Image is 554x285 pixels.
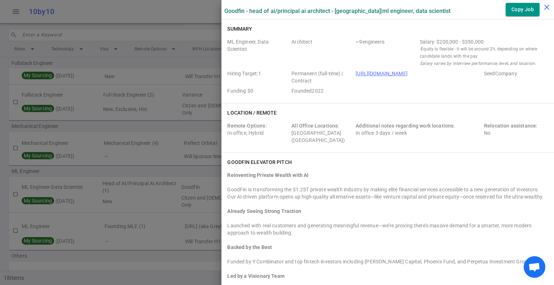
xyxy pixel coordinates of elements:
strong: Backed by the Best [227,244,272,250]
span: Employer Founding [227,87,289,94]
button: Copy Job [506,3,540,16]
span: Additional notes regarding work locations: [356,123,455,129]
span: All Office Locations: [291,123,339,129]
span: Hiring Target [227,70,289,84]
div: Launched with real customers and generating meaningful revenue—we’re proving there’s massive dema... [227,222,548,236]
strong: Reinventing Private Wealth with AI [227,172,308,178]
span: Company URL [356,70,481,84]
span: Remote Options: [227,123,267,129]
div: Funded by Y Combinator and top fintech investors including [PERSON_NAME] Capital, Phoenix Fund, a... [227,258,548,265]
span: Relocation assistance: [484,123,537,129]
span: Roles [227,38,289,67]
i: close [542,3,551,12]
span: Employer Stage e.g. Series A [484,70,545,84]
span: Level [291,38,353,67]
div: In-office, Hybrid [227,122,289,144]
a: [URL][DOMAIN_NAME] [356,71,408,76]
h6: Location / Remote [227,109,277,116]
span: Employer Founded [291,87,353,94]
span: Job Type [291,70,353,84]
h6: Goodfin elevator pitch [227,159,291,166]
div: Open chat [524,256,545,278]
h6: Summary [227,25,252,32]
div: GoodFin is transforming the $1.25T private wealth industry by making elite financial services acc... [227,186,548,200]
strong: Led by a Visionary Team [227,273,284,279]
div: [GEOGRAPHIC_DATA] ([GEOGRAPHIC_DATA]) [291,122,353,144]
strong: Already Seeing Strong Traction [227,208,301,214]
div: Salary Range [420,38,545,45]
i: Salary varies by interview performance, level, and location. [420,61,536,66]
small: - Equity is flexible - It will be around 2% depending on where candidate lands with the pay [420,45,545,60]
div: No [484,122,545,144]
span: Team Count [356,38,417,67]
div: In office 3 days / week [356,122,481,144]
label: Goodfin - Head of AI/Principal AI Architect - [GEOGRAPHIC_DATA] | ML Engineer, Data Scientist [224,8,450,14]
